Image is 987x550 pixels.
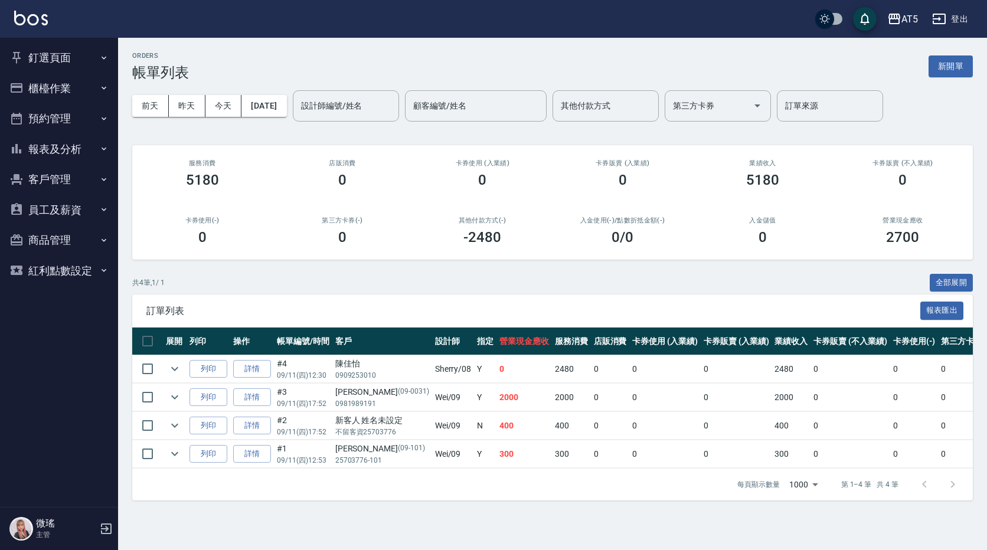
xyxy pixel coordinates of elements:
[474,384,496,411] td: Y
[810,328,890,355] th: 卡券販賣 (不入業績)
[552,328,591,355] th: 服務消費
[274,355,332,383] td: #4
[591,384,630,411] td: 0
[496,440,552,468] td: 300
[5,225,113,256] button: 商品管理
[567,159,678,167] h2: 卡券販賣 (入業績)
[5,73,113,104] button: 櫃檯作業
[166,360,184,378] button: expand row
[890,440,939,468] td: 0
[629,384,701,411] td: 0
[810,412,890,440] td: 0
[701,412,772,440] td: 0
[927,8,973,30] button: 登出
[14,11,48,25] img: Logo
[5,195,113,225] button: 員工及薪資
[335,386,429,398] div: [PERSON_NAME]
[233,417,271,435] a: 詳情
[474,355,496,383] td: Y
[432,440,475,468] td: Wei /09
[169,95,205,117] button: 昨天
[274,440,332,468] td: #1
[810,355,890,383] td: 0
[146,305,920,317] span: 訂單列表
[432,384,475,411] td: Wei /09
[810,384,890,411] td: 0
[277,427,329,437] p: 09/11 (四) 17:52
[36,518,96,529] h5: 微瑤
[5,42,113,73] button: 釘選頁面
[701,328,772,355] th: 卡券販賣 (入業績)
[890,384,939,411] td: 0
[189,417,227,435] button: 列印
[496,412,552,440] td: 400
[496,355,552,383] td: 0
[286,217,398,224] h2: 第三方卡券(-)
[920,305,964,316] a: 報表匯出
[496,384,552,411] td: 2000
[883,7,923,31] button: AT5
[146,159,258,167] h3: 服務消費
[166,445,184,463] button: expand row
[189,445,227,463] button: 列印
[5,103,113,134] button: 預約管理
[552,384,591,411] td: 2000
[612,229,633,245] h3: 0 /0
[286,159,398,167] h2: 店販消費
[189,388,227,407] button: 列印
[277,398,329,409] p: 09/11 (四) 17:52
[772,328,810,355] th: 業績收入
[205,95,242,117] button: 今天
[701,384,772,411] td: 0
[335,370,429,381] p: 0909253010
[841,479,898,490] p: 第 1–4 筆 共 4 筆
[552,355,591,383] td: 2480
[5,164,113,195] button: 客戶管理
[619,172,627,188] h3: 0
[552,440,591,468] td: 300
[847,217,959,224] h2: 營業現金應收
[772,384,810,411] td: 2000
[629,412,701,440] td: 0
[335,358,429,370] div: 陳佳怡
[166,388,184,406] button: expand row
[772,440,810,468] td: 300
[929,60,973,71] a: 新開單
[898,172,907,188] h3: 0
[277,370,329,381] p: 09/11 (四) 12:30
[187,328,230,355] th: 列印
[241,95,286,117] button: [DATE]
[398,443,425,455] p: (09-101)
[474,328,496,355] th: 指定
[463,229,501,245] h3: -2480
[432,412,475,440] td: Wei /09
[335,398,429,409] p: 0981989191
[9,517,33,541] img: Person
[335,443,429,455] div: [PERSON_NAME]
[189,360,227,378] button: 列印
[335,414,429,427] div: 新客人 姓名未設定
[629,355,701,383] td: 0
[432,328,475,355] th: 設計師
[432,355,475,383] td: Sherry /08
[929,55,973,77] button: 新開單
[5,134,113,165] button: 報表及分析
[277,455,329,466] p: 09/11 (四) 12:53
[707,159,818,167] h2: 業績收入
[629,440,701,468] td: 0
[772,355,810,383] td: 2480
[474,440,496,468] td: Y
[335,455,429,466] p: 25703776-101
[163,328,187,355] th: 展開
[474,412,496,440] td: N
[36,529,96,540] p: 主管
[552,412,591,440] td: 400
[274,328,332,355] th: 帳單編號/時間
[591,328,630,355] th: 店販消費
[146,217,258,224] h2: 卡券使用(-)
[274,412,332,440] td: #2
[233,360,271,378] a: 詳情
[772,412,810,440] td: 400
[132,277,165,288] p: 共 4 筆, 1 / 1
[398,386,429,398] p: (09-0031)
